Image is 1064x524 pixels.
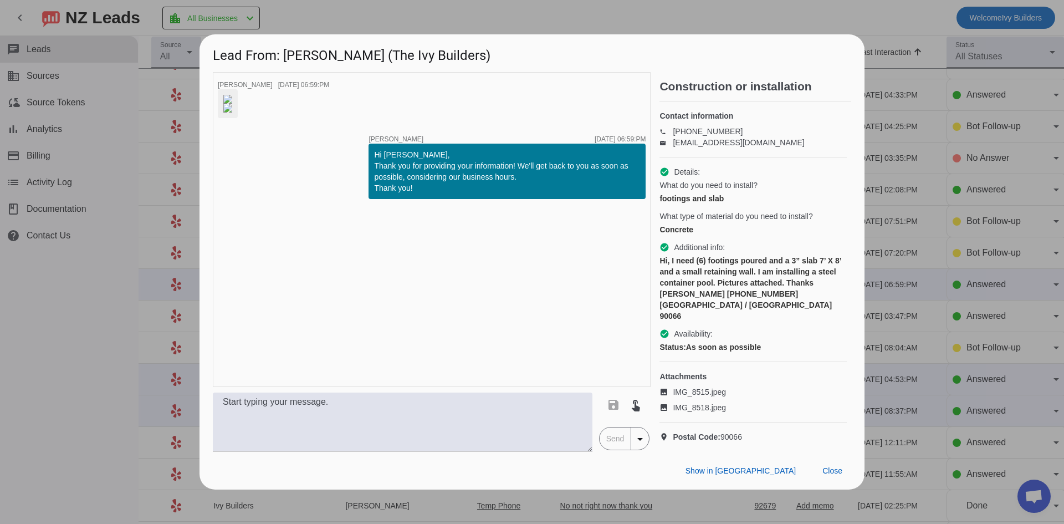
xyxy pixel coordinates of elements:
[629,398,642,411] mat-icon: touch_app
[659,403,673,412] mat-icon: image
[659,386,847,398] a: IMG_8515.jpeg
[223,95,232,104] img: jpl-GyG1UfEXz8IKs9h1Hw
[218,81,273,89] span: [PERSON_NAME]
[814,461,851,481] button: Close
[659,402,847,413] a: IMG_8518.jpeg
[674,242,725,253] span: Additional info:
[595,136,646,143] div: [DATE] 06:59:PM
[659,110,847,121] h4: Contact information
[673,431,742,442] span: 90066
[659,255,847,322] div: Hi, I need (6) footings poured and a 3” slab 7’ X 8’ and a small retaining wall. I am installing ...
[822,466,842,475] span: Close
[374,149,640,194] div: Hi [PERSON_NAME], Thank you for providing your information! We'll get back to you as soon as poss...
[673,402,726,413] span: IMG_8518.jpeg
[659,211,812,222] span: What type of material do you need to install?
[674,328,713,339] span: Availability:
[659,342,847,353] div: As soon as possible
[659,224,847,235] div: Concrete
[278,82,329,88] div: [DATE] 06:59:PM
[633,433,647,446] mat-icon: arrow_drop_down
[673,138,804,147] a: [EMAIL_ADDRESS][DOMAIN_NAME]
[674,166,700,177] span: Details:
[673,433,720,441] strong: Postal Code:
[223,104,232,113] img: lo08ARU9eVOqTPUZAc290Q
[659,329,669,339] mat-icon: check_circle
[659,193,847,204] div: footings and slab
[659,433,673,441] mat-icon: location_on
[686,466,796,475] span: Show in [GEOGRAPHIC_DATA]
[677,461,805,481] button: Show in [GEOGRAPHIC_DATA]
[659,242,669,252] mat-icon: check_circle
[369,136,423,143] span: [PERSON_NAME]
[659,81,851,92] h2: Construction or installation
[659,180,758,191] span: What do you need to install?
[199,34,864,72] h1: Lead From: [PERSON_NAME] (The Ivy Builders)
[673,127,743,136] a: [PHONE_NUMBER]
[659,388,673,396] mat-icon: image
[659,129,673,134] mat-icon: phone
[659,343,686,352] strong: Status:
[659,167,669,177] mat-icon: check_circle
[659,140,673,145] mat-icon: email
[659,371,847,382] h4: Attachments
[673,386,726,398] span: IMG_8515.jpeg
